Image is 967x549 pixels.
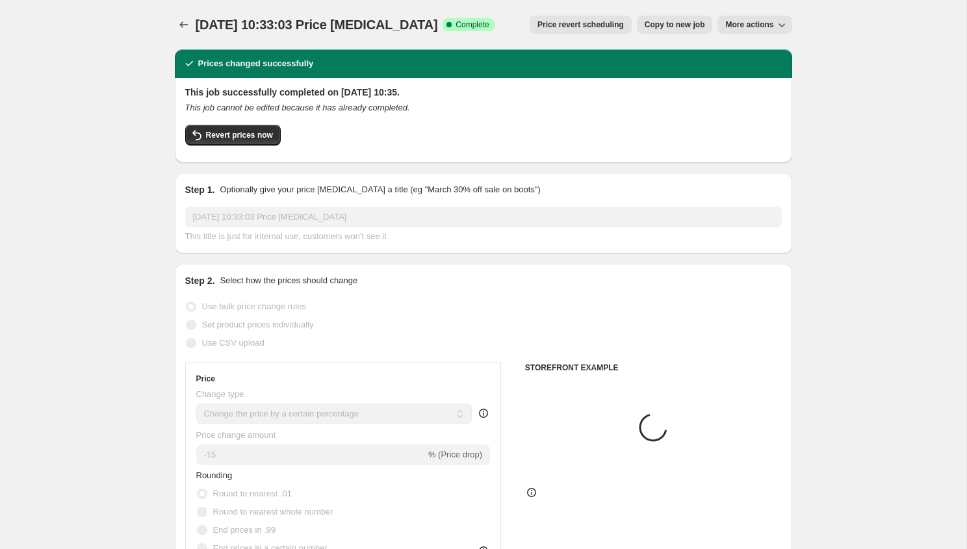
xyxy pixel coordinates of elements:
h3: Price [196,374,215,384]
span: Copy to new job [645,19,705,30]
span: Price change amount [196,430,276,440]
span: Set product prices individually [202,320,314,329]
span: This title is just for internal use, customers won't see it [185,231,387,241]
span: Revert prices now [206,130,273,140]
p: Optionally give your price [MEDICAL_DATA] a title (eg "March 30% off sale on boots") [220,183,540,196]
p: Select how the prices should change [220,274,357,287]
button: Copy to new job [637,16,713,34]
div: help [477,407,490,420]
h2: Step 2. [185,274,215,287]
button: Price revert scheduling [530,16,632,34]
span: Use bulk price change rules [202,301,306,311]
span: End prices in .99 [213,525,276,535]
h2: Prices changed successfully [198,57,314,70]
input: -15 [196,444,426,465]
h6: STOREFRONT EXAMPLE [525,363,782,373]
span: More actions [725,19,773,30]
button: More actions [717,16,792,34]
button: Price change jobs [175,16,193,34]
span: Complete [456,19,489,30]
button: Revert prices now [185,125,281,146]
i: This job cannot be edited because it has already completed. [185,103,410,112]
span: [DATE] 10:33:03 Price [MEDICAL_DATA] [196,18,438,32]
span: Use CSV upload [202,338,264,348]
span: Round to nearest whole number [213,507,333,517]
h2: Step 1. [185,183,215,196]
span: % (Price drop) [428,450,482,459]
span: Change type [196,389,244,399]
span: Rounding [196,470,233,480]
span: Round to nearest .01 [213,489,292,498]
h2: This job successfully completed on [DATE] 10:35. [185,86,782,99]
span: Price revert scheduling [537,19,624,30]
input: 30% off holiday sale [185,207,782,227]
